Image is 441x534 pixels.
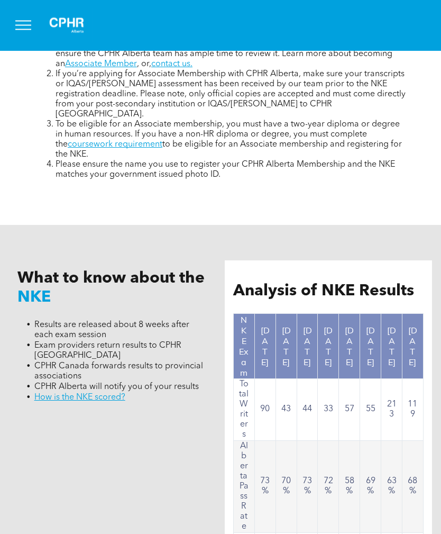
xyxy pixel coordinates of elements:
[297,379,318,441] td: 44
[275,441,297,533] td: 70%
[254,314,275,379] th: [DATE]
[381,314,402,379] th: [DATE]
[10,12,37,39] button: menu
[402,379,423,441] td: 119
[233,379,254,441] td: Total Writers
[381,379,402,441] td: 213
[40,8,93,42] img: A white background with a few lines on it
[34,321,189,340] span: Results are released about 8 weeks after each exam session
[339,441,360,533] td: 58%
[34,394,125,402] a: How is the NKE scored?
[318,441,339,533] td: 72%
[275,379,297,441] td: 43
[297,441,318,533] td: 73%
[34,363,203,381] span: CPHR Canada forwards results to provincial associations
[233,441,254,533] td: Alberta Pass Rate
[17,290,51,306] span: NKE
[233,314,254,379] th: NKE Exam
[339,379,360,441] td: 57
[34,342,181,360] span: Exam providers return results to CPHR [GEOGRAPHIC_DATA]
[318,314,339,379] th: [DATE]
[402,314,423,379] th: [DATE]
[56,120,407,160] li: To be eligible for an Associate membership, you must have a two-year diploma or degree in human r...
[254,379,275,441] td: 90
[297,314,318,379] th: [DATE]
[233,284,414,300] span: Analysis of NKE Results
[56,160,407,180] li: Please ensure the name you use to register your CPHR Alberta Membership and the NKE matches your ...
[360,314,381,379] th: [DATE]
[381,441,402,533] td: 63%
[402,441,423,533] td: 68%
[318,379,339,441] td: 33
[339,314,360,379] th: [DATE]
[360,379,381,441] td: 55
[56,70,407,120] li: If you’re applying for Associate Membership with CPHR Alberta, make sure your transcripts or IQAS...
[65,60,137,69] a: Associate Member
[17,271,205,287] span: What to know about the
[254,441,275,533] td: 73%
[275,314,297,379] th: [DATE]
[34,383,199,392] span: CPHR Alberta will notify you of your results
[151,60,192,69] a: contact us.
[68,141,162,149] a: coursework requirement
[360,441,381,533] td: 69%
